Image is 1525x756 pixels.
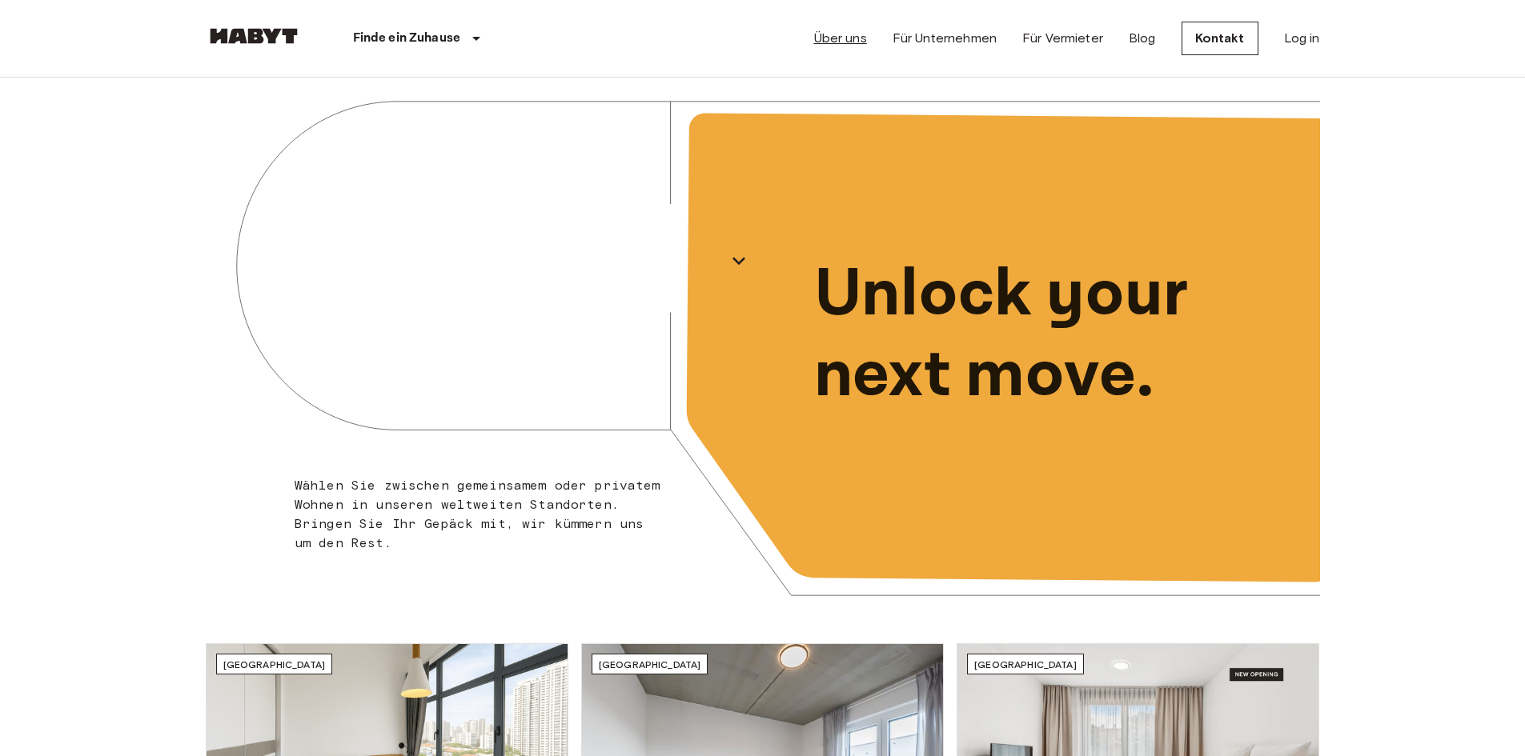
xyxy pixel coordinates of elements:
[1022,29,1103,48] a: Für Vermieter
[353,29,461,48] p: Finde ein Zuhause
[893,29,997,48] a: Für Unternehmen
[1129,29,1156,48] a: Blog
[599,658,701,670] span: [GEOGRAPHIC_DATA]
[295,476,662,553] p: Wählen Sie zwischen gemeinsamem oder privatem Wohnen in unseren weltweiten Standorten. Bringen Si...
[223,658,326,670] span: [GEOGRAPHIC_DATA]
[814,29,867,48] a: Über uns
[974,658,1077,670] span: [GEOGRAPHIC_DATA]
[206,28,302,44] img: Habyt
[1284,29,1320,48] a: Log in
[814,254,1294,416] p: Unlock your next move.
[1182,22,1258,55] a: Kontakt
